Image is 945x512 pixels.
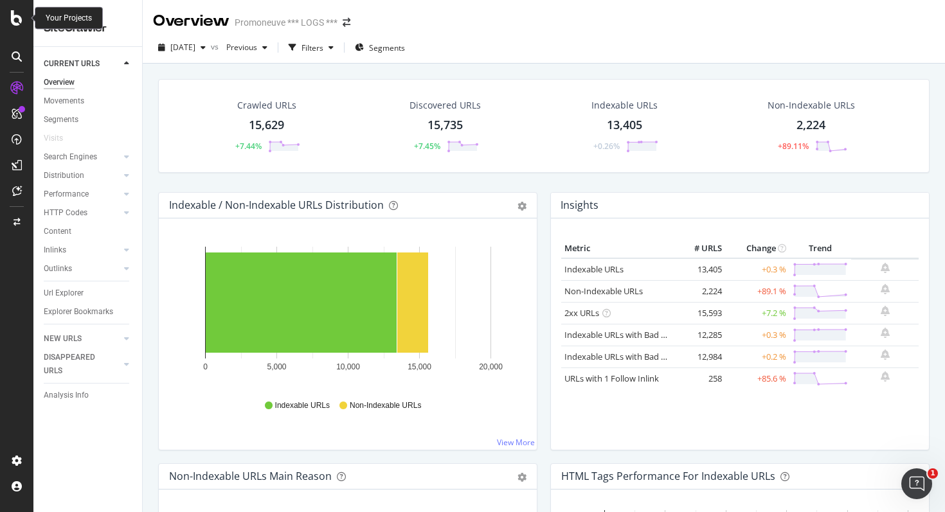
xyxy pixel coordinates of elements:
[44,188,120,201] a: Performance
[674,302,725,324] td: 15,593
[153,37,211,58] button: [DATE]
[169,470,332,482] div: Non-Indexable URLs Main Reason
[725,280,789,302] td: +89.1 %
[44,332,120,346] a: NEW URLS
[725,239,789,258] th: Change
[169,199,384,211] div: Indexable / Non-Indexable URLs Distribution
[369,42,405,53] span: Segments
[410,99,481,112] div: Discovered URLs
[350,37,410,58] button: Segments
[237,99,296,112] div: Crawled URLs
[221,42,257,53] span: Previous
[789,239,851,258] th: Trend
[44,94,133,108] a: Movements
[44,94,84,108] div: Movements
[44,206,120,220] a: HTTP Codes
[564,263,624,275] a: Indexable URLs
[881,263,890,273] div: bell-plus
[479,362,503,371] text: 20,000
[44,76,75,89] div: Overview
[564,329,672,340] a: Indexable URLs with Bad H1
[44,150,97,164] div: Search Engines
[44,188,89,201] div: Performance
[674,239,725,258] th: # URLS
[725,367,789,389] td: +85.6 %
[283,37,339,58] button: Filters
[44,76,133,89] a: Overview
[44,243,66,257] div: Inlinks
[267,362,286,371] text: 5,000
[44,287,84,300] div: Url Explorer
[881,371,890,382] div: bell-plus
[725,346,789,367] td: +0.2 %
[881,284,890,294] div: bell-plus
[593,141,620,152] div: +0.26%
[928,468,938,479] span: 1
[275,400,330,411] span: Indexable URLs
[44,262,120,276] a: Outlinks
[211,41,221,52] span: vs
[301,42,323,53] div: Filters
[46,13,92,24] div: Your Projects
[343,18,350,27] div: arrow-right-arrow-left
[221,37,273,58] button: Previous
[881,306,890,316] div: bell-plus
[561,470,775,482] div: HTML Tags Performance for Indexable URLs
[674,324,725,346] td: 12,285
[44,243,120,257] a: Inlinks
[44,332,82,346] div: NEW URLS
[674,346,725,367] td: 12,984
[44,57,120,71] a: CURRENT URLS
[607,117,642,134] div: 13,405
[725,258,789,281] td: +0.3 %
[497,437,535,448] a: View More
[561,239,674,258] th: Metric
[674,280,725,302] td: 2,224
[235,141,262,152] div: +7.44%
[44,225,71,238] div: Content
[44,132,63,145] div: Visits
[414,141,440,152] div: +7.45%
[564,373,659,384] a: URLs with 1 Follow Inlink
[44,225,133,238] a: Content
[203,362,208,371] text: 0
[797,117,825,134] div: 2,224
[169,239,526,388] svg: A chart.
[674,258,725,281] td: 13,405
[591,99,658,112] div: Indexable URLs
[44,132,76,145] a: Visits
[350,400,421,411] span: Non-Indexable URLs
[249,117,284,134] div: 15,629
[44,389,89,402] div: Analysis Info
[674,367,725,389] td: 258
[564,307,599,319] a: 2xx URLs
[153,10,230,32] div: Overview
[564,351,705,362] a: Indexable URLs with Bad Description
[768,99,855,112] div: Non-Indexable URLs
[44,262,72,276] div: Outlinks
[44,113,133,127] a: Segments
[44,389,133,402] a: Analysis Info
[336,362,360,371] text: 10,000
[725,302,789,324] td: +7.2 %
[44,169,84,182] div: Distribution
[44,351,120,378] a: DISAPPEARED URLS
[44,113,78,127] div: Segments
[170,42,195,53] span: 2025 Oct. 9th
[44,305,133,319] a: Explorer Bookmarks
[778,141,809,152] div: +89.11%
[881,328,890,338] div: bell-plus
[881,349,890,360] div: bell-plus
[44,57,100,71] div: CURRENT URLS
[44,169,120,182] a: Distribution
[44,305,113,319] div: Explorer Bookmarks
[561,197,598,214] h4: Insights
[564,285,643,297] a: Non-Indexable URLs
[428,117,463,134] div: 15,735
[44,351,109,378] div: DISAPPEARED URLS
[517,202,526,211] div: gear
[901,468,932,499] iframe: Intercom live chat
[44,150,120,164] a: Search Engines
[44,287,133,300] a: Url Explorer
